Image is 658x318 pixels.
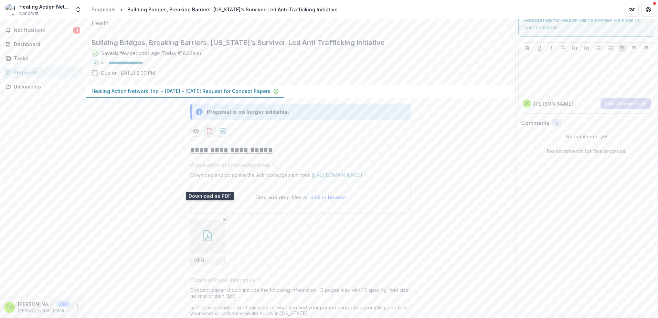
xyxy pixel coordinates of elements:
[92,39,499,47] h2: Building Bridges, Breaking Barriers: [US_STATE]’s Survivor-Led Anti-Trafficking Initiative
[606,44,615,52] button: Ordered List
[309,194,346,200] span: click to browse
[3,39,83,50] a: Dashboard
[190,126,201,137] button: Preview 22df68d4-5d46-4210-b0b7-bbe4645f6c1c-0.pdf
[521,133,653,140] p: No comments yet
[571,44,579,52] button: Heading 1
[523,44,532,52] button: Bold
[101,61,106,65] p: 97 %
[190,172,411,181] div: Download and complete the Acknowledgement form:
[127,6,338,13] div: Building Bridges, Breaking Barriers: [US_STATE]’s Survivor-Led Anti-Trafficking Initiative
[73,3,83,17] button: Open entity switcher
[19,10,39,17] span: Nonprofit
[642,44,650,52] button: Align Right
[14,83,77,90] div: Documents
[190,161,270,169] p: Application acknowledgement
[547,44,555,52] button: Italicize
[101,69,155,76] p: Due on [DATE] 2:00 PM
[255,194,346,201] p: Drag and drop files or
[18,300,54,308] p: [PERSON_NAME]
[207,108,289,116] div: Proposal is no longer editable.
[559,44,567,52] button: Strike
[221,215,229,224] button: Remove File
[625,3,639,17] button: Partners
[56,301,71,307] p: User
[101,50,201,57] div: Saved a few seconds ago ( Today @ 8:34am )
[14,69,77,76] div: Proposals
[193,258,222,264] span: MFH Acknowledgement Non-Affirmation Affirmation.pdf
[3,67,83,78] a: Proposals
[3,81,83,92] a: Documents
[92,6,116,13] div: Proposals
[6,4,17,15] img: Healing Action Network Inc
[3,25,83,36] button: Notifications1
[73,303,82,311] button: More
[18,308,71,314] p: [PERSON_NAME][EMAIL_ADDRESS][DOMAIN_NAME]
[524,102,529,105] div: Cassandra Cooke
[218,126,229,137] button: download-proposal
[73,27,80,34] span: 1
[547,147,627,155] p: No comments for this proposal
[190,220,225,265] div: Remove FileMFH Acknowledgement Non-Affirmation Affirmation.pdf
[190,276,255,284] p: Concept Paper Narrative
[583,44,591,52] button: Heading 2
[618,44,626,52] button: Align Left
[19,3,71,10] div: Healing Action Network Inc
[14,55,77,62] div: Tasks
[204,126,215,137] button: download-proposal
[555,120,558,126] span: 0
[311,172,362,178] a: [URL][DOMAIN_NAME]
[641,3,655,17] button: Get Help
[594,44,603,52] button: Bullet List
[14,41,77,48] div: Dashboard
[92,87,270,95] p: Healing Action Network, Inc. - [DATE] - [DATE] Request for Concept Papers
[601,98,651,109] button: Add Comment
[534,100,573,107] p: [PERSON_NAME]
[14,28,73,33] span: Notifications
[521,120,549,126] h2: Comments
[630,44,638,52] button: Align Center
[3,53,83,64] a: Tasks
[535,44,543,52] button: Underline
[89,4,118,14] a: Proposals
[7,305,13,309] div: Cassandra Cooke
[89,4,340,14] nav: breadcrumb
